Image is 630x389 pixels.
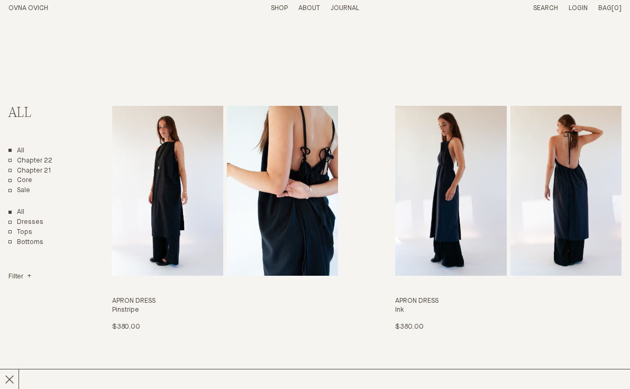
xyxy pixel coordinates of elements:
a: Login [569,5,588,12]
h4: Ink [395,306,622,315]
span: Bag [598,5,611,12]
a: Apron Dress [395,106,622,332]
a: Home [8,5,48,12]
a: Core [8,176,32,185]
a: Chapter 21 [8,167,51,176]
h3: Apron Dress [395,297,622,306]
span: $380.00 [112,323,140,330]
img: Apron Dress [395,106,506,276]
a: Shop [271,5,288,12]
summary: About [298,4,320,13]
summary: Filter [8,273,31,282]
img: Apron Dress [112,106,223,276]
a: Dresses [8,218,43,227]
span: [0] [611,5,622,12]
h3: Apron Dress [112,297,339,306]
a: Tops [8,228,32,237]
h2: All [8,106,78,121]
a: Chapter 22 [8,157,52,166]
span: $380.00 [395,323,423,330]
h4: Pinstripe [112,306,339,315]
a: Journal [331,5,359,12]
a: All [8,147,24,156]
a: Bottoms [8,238,43,247]
a: Sale [8,186,30,195]
a: Apron Dress [112,106,339,332]
a: Show All [8,208,24,217]
a: Search [533,5,558,12]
